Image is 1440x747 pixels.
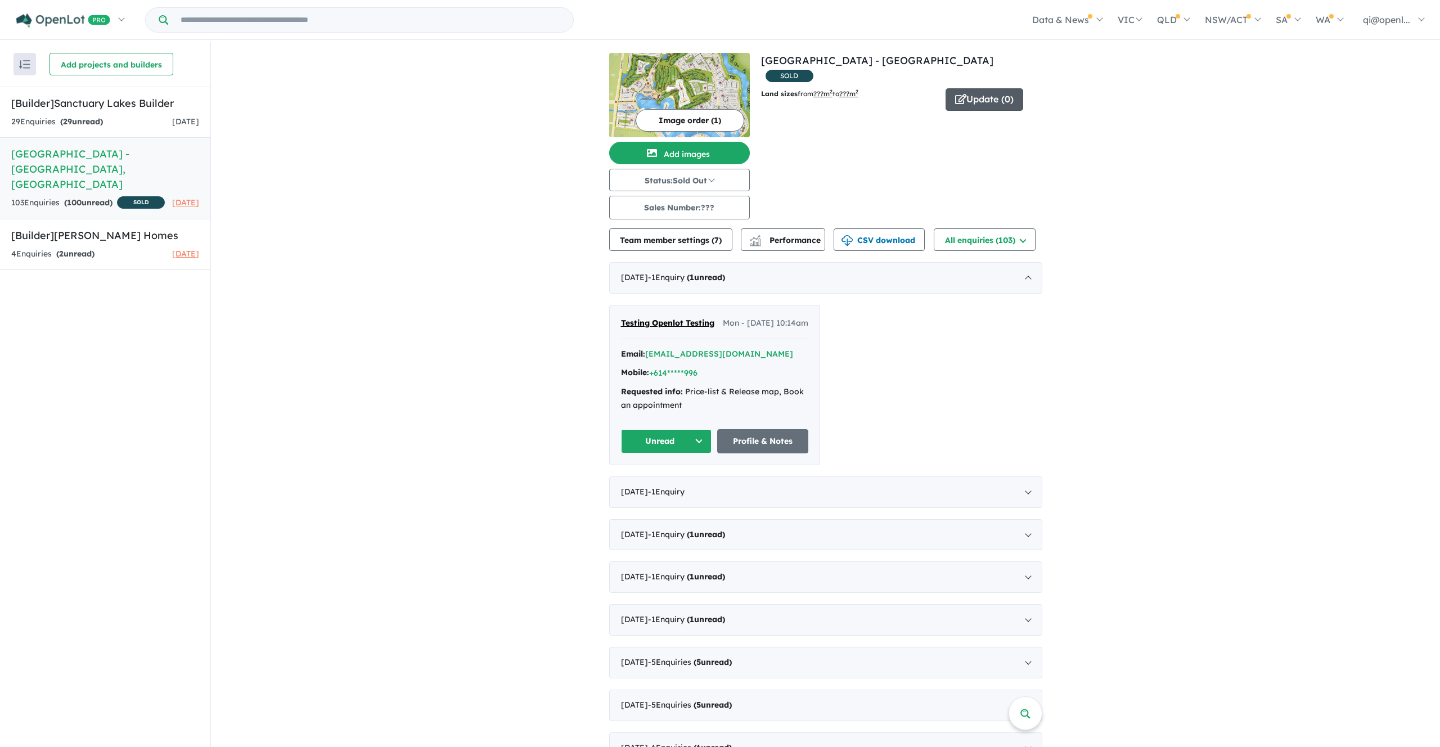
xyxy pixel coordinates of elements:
[714,235,719,245] span: 7
[690,614,694,624] span: 1
[761,88,937,100] p: from
[59,249,64,259] span: 2
[813,89,832,98] u: ??? m
[117,196,165,209] span: SOLD
[648,614,725,624] span: - 1 Enquir y
[687,614,725,624] strong: ( unread)
[696,700,701,710] span: 5
[49,53,173,75] button: Add projects and builders
[751,235,821,245] span: Performance
[687,529,725,539] strong: ( unread)
[946,88,1023,111] button: Update (0)
[11,247,94,261] div: 4 Enquir ies
[609,53,750,137] img: Sanctuary Lakes Estate - Point Cook
[690,571,694,582] span: 1
[170,8,571,32] input: Try estate name, suburb, builder or developer
[11,196,165,210] div: 103 Enquir ies
[609,604,1042,636] div: [DATE]
[621,317,714,330] a: Testing Openlot Testing
[621,349,645,359] strong: Email:
[609,519,1042,551] div: [DATE]
[56,249,94,259] strong: ( unread)
[761,89,798,98] b: Land sizes
[621,386,683,397] strong: Requested info:
[172,249,199,259] span: [DATE]
[172,197,199,208] span: [DATE]
[690,272,694,282] span: 1
[717,429,808,453] a: Profile & Notes
[687,571,725,582] strong: ( unread)
[766,70,813,82] span: SOLD
[621,318,714,328] span: Testing Openlot Testing
[11,115,103,129] div: 29 Enquir ies
[609,561,1042,593] div: [DATE]
[609,476,1042,508] div: [DATE]
[696,657,701,667] span: 5
[648,657,732,667] span: - 5 Enquir ies
[761,54,993,67] a: [GEOGRAPHIC_DATA] - [GEOGRAPHIC_DATA]
[723,317,808,330] span: Mon - [DATE] 10:14am
[645,348,793,360] button: [EMAIL_ADDRESS][DOMAIN_NAME]
[19,60,30,69] img: sort.svg
[834,228,925,251] button: CSV download
[609,647,1042,678] div: [DATE]
[648,571,725,582] span: - 1 Enquir y
[609,196,750,219] button: Sales Number:???
[750,235,760,241] img: line-chart.svg
[687,272,725,282] strong: ( unread)
[67,197,82,208] span: 100
[621,429,712,453] button: Unread
[11,96,199,111] h5: [Builder] Sanctuary Lakes Builder
[934,228,1036,251] button: All enquiries (103)
[63,116,72,127] span: 29
[856,88,858,94] sup: 2
[648,487,685,497] span: - 1 Enquir y
[64,197,112,208] strong: ( unread)
[11,228,199,243] h5: [Builder] [PERSON_NAME] Homes
[172,116,199,127] span: [DATE]
[648,272,725,282] span: - 1 Enquir y
[609,690,1042,721] div: [DATE]
[621,385,808,412] div: Price-list & Release map, Book an appointment
[839,89,858,98] u: ???m
[1363,14,1410,25] span: qi@openl...
[609,142,750,164] button: Add images
[60,116,103,127] strong: ( unread)
[830,88,832,94] sup: 2
[621,367,649,377] strong: Mobile:
[690,529,694,539] span: 1
[750,238,761,246] img: bar-chart.svg
[609,169,750,191] button: Status:Sold Out
[16,13,110,28] img: Openlot PRO Logo White
[11,146,199,192] h5: [GEOGRAPHIC_DATA] - [GEOGRAPHIC_DATA] , [GEOGRAPHIC_DATA]
[832,89,858,98] span: to
[694,657,732,667] strong: ( unread)
[648,529,725,539] span: - 1 Enquir y
[648,700,732,710] span: - 5 Enquir ies
[694,700,732,710] strong: ( unread)
[841,235,853,246] img: download icon
[636,109,744,132] button: Image order (1)
[741,228,825,251] button: Performance
[609,262,1042,294] div: [DATE]
[609,228,732,251] button: Team member settings (7)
